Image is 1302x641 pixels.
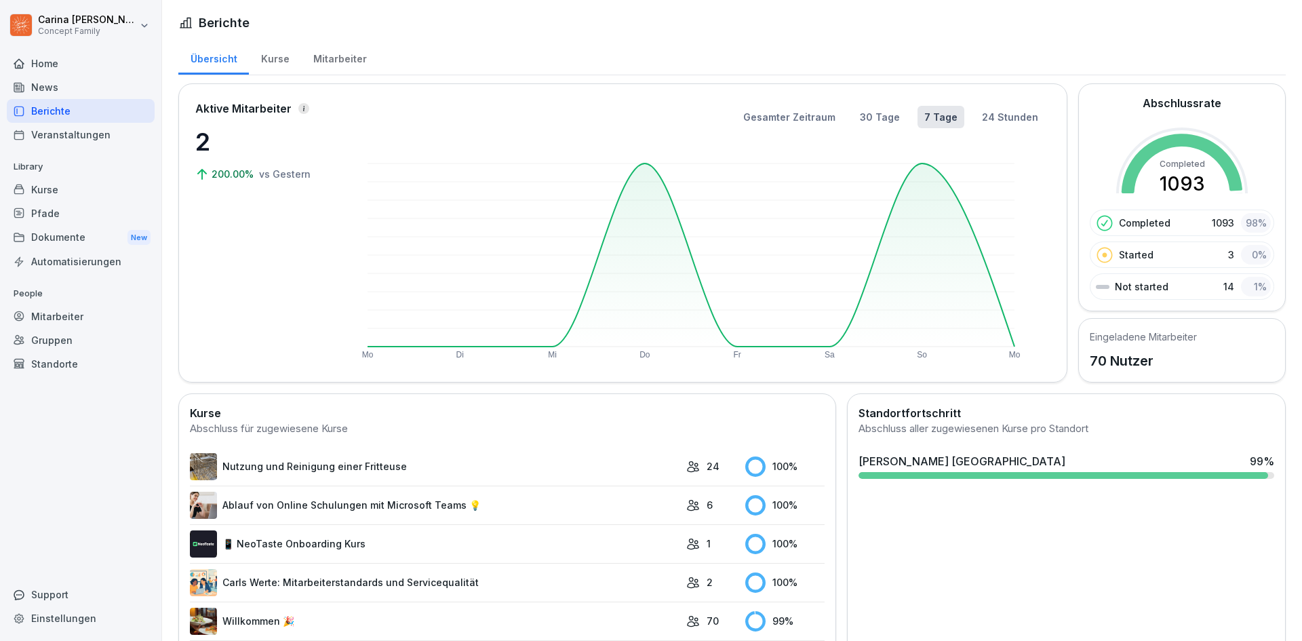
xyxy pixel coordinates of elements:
[859,453,1065,469] div: [PERSON_NAME] [GEOGRAPHIC_DATA]
[38,26,137,36] p: Concept Family
[7,328,155,352] a: Gruppen
[1119,216,1170,230] p: Completed
[7,225,155,250] a: DokumenteNew
[7,201,155,225] a: Pfade
[707,614,719,628] p: 70
[1228,248,1234,262] p: 3
[195,123,331,160] p: 2
[1143,95,1221,111] h2: Abschlussrate
[195,100,292,117] p: Aktive Mitarbeiter
[1119,248,1153,262] p: Started
[745,457,825,477] div: 100 %
[190,608,679,635] a: Willkommen 🎉
[7,178,155,201] a: Kurse
[736,106,842,128] button: Gesamter Zeitraum
[548,350,557,360] text: Mi
[7,156,155,178] p: Library
[853,106,907,128] button: 30 Tage
[1223,279,1234,294] p: 14
[859,421,1274,437] div: Abschluss aller zugewiesenen Kurse pro Standort
[190,569,679,596] a: Carls Werte: Mitarbeiterstandards und Servicequalität
[918,106,964,128] button: 7 Tage
[7,75,155,99] a: News
[190,530,679,558] a: 📱 NeoTaste Onboarding Kurs
[259,167,311,181] p: vs Gestern
[190,569,217,596] img: crzzj3aw757s79duwivw1i9c.png
[178,40,249,75] a: Übersicht
[7,123,155,147] a: Veranstaltungen
[456,350,464,360] text: Di
[733,350,741,360] text: Fr
[707,459,719,473] p: 24
[745,611,825,632] div: 99 %
[1115,279,1168,294] p: Not started
[7,352,155,376] a: Standorte
[745,495,825,516] div: 100 %
[859,405,1274,421] h2: Standortfortschritt
[7,99,155,123] a: Berichte
[301,40,378,75] a: Mitarbeiter
[7,52,155,75] a: Home
[745,572,825,593] div: 100 %
[1241,245,1271,265] div: 0 %
[190,492,217,519] img: e8eoks8cju23yjmx0b33vrq2.png
[917,350,927,360] text: So
[7,250,155,273] a: Automatisierungen
[825,350,835,360] text: Sa
[745,534,825,554] div: 100 %
[190,492,679,519] a: Ablauf von Online Schulungen mit Microsoft Teams 💡
[7,606,155,630] a: Einstellungen
[199,14,250,32] h1: Berichte
[975,106,1045,128] button: 24 Stunden
[7,305,155,328] a: Mitarbeiter
[1250,453,1274,469] div: 99 %
[1090,330,1197,344] h5: Eingeladene Mitarbeiter
[707,537,711,551] p: 1
[707,498,713,512] p: 6
[190,453,679,480] a: Nutzung und Reinigung einer Fritteuse
[212,167,256,181] p: 200.00%
[38,14,137,26] p: Carina [PERSON_NAME]
[707,575,713,589] p: 2
[7,583,155,606] div: Support
[1241,277,1271,296] div: 1 %
[190,421,825,437] div: Abschluss für zugewiesene Kurse
[7,283,155,305] p: People
[190,405,825,421] h2: Kurse
[362,350,374,360] text: Mo
[190,530,217,558] img: wogpw1ad3b6xttwx9rgsg3h8.png
[249,40,301,75] a: Kurse
[1241,213,1271,233] div: 98 %
[127,230,151,246] div: New
[1212,216,1234,230] p: 1093
[7,225,155,250] div: Dokumente
[190,608,217,635] img: aev8ouj9qek4l5i45z2v16li.png
[1090,351,1197,371] p: 70 Nutzer
[853,448,1280,484] a: [PERSON_NAME] [GEOGRAPHIC_DATA]99%
[1009,350,1021,360] text: Mo
[190,453,217,480] img: b2msvuojt3s6egexuweix326.png
[639,350,650,360] text: Do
